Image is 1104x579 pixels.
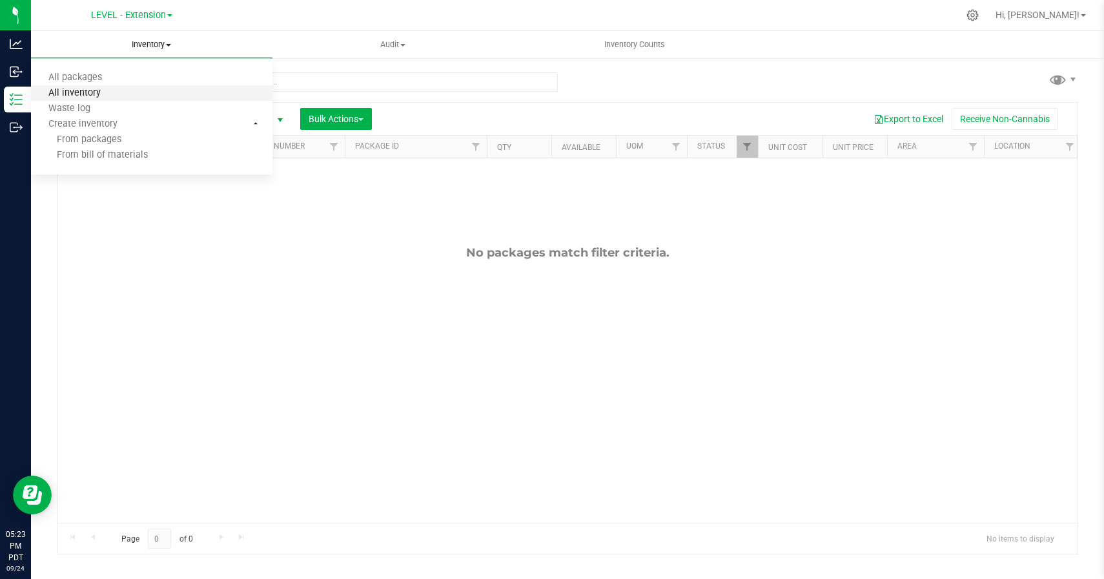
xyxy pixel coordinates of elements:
[31,119,135,130] span: Create inventory
[6,563,25,573] p: 09/24
[1059,136,1081,158] a: Filter
[31,134,121,145] span: From packages
[31,72,119,83] span: All packages
[31,31,272,58] a: Inventory All packages All inventory Waste log Create inventory From packages From bill of materials
[10,93,23,106] inline-svg: Inventory
[10,65,23,78] inline-svg: Inbound
[994,142,1030,151] a: Location
[300,108,372,130] button: Bulk Actions
[323,136,345,158] a: Filter
[626,142,643,151] a: UOM
[31,39,272,50] span: Inventory
[737,136,758,158] a: Filter
[897,142,917,151] a: Area
[963,136,984,158] a: Filter
[865,108,952,130] button: Export to Excel
[31,88,118,99] span: All inventory
[13,476,52,514] iframe: Resource center
[996,10,1079,20] span: Hi, [PERSON_NAME]!
[976,529,1065,548] span: No items to display
[514,31,755,58] a: Inventory Counts
[465,136,487,158] a: Filter
[965,9,981,21] div: Manage settings
[10,37,23,50] inline-svg: Analytics
[57,246,1078,260] div: No packages match filter criteria.
[31,103,108,114] span: Waste log
[587,39,682,50] span: Inventory Counts
[562,143,600,152] a: Available
[258,142,305,151] a: Lot Number
[697,142,725,151] a: Status
[273,39,513,50] span: Audit
[10,121,23,134] inline-svg: Outbound
[768,143,807,152] a: Unit Cost
[6,529,25,563] p: 05:23 PM PDT
[666,136,687,158] a: Filter
[355,142,399,151] a: Package ID
[309,114,363,124] span: Bulk Actions
[31,150,148,161] span: From bill of materials
[57,72,558,92] input: Search Package ID, Item Name, SKU, Lot or Part Number...
[497,143,511,152] a: Qty
[91,10,166,21] span: LEVEL - Extension
[833,143,874,152] a: Unit Price
[110,529,203,549] span: Page of 0
[952,108,1058,130] button: Receive Non-Cannabis
[272,31,514,58] a: Audit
